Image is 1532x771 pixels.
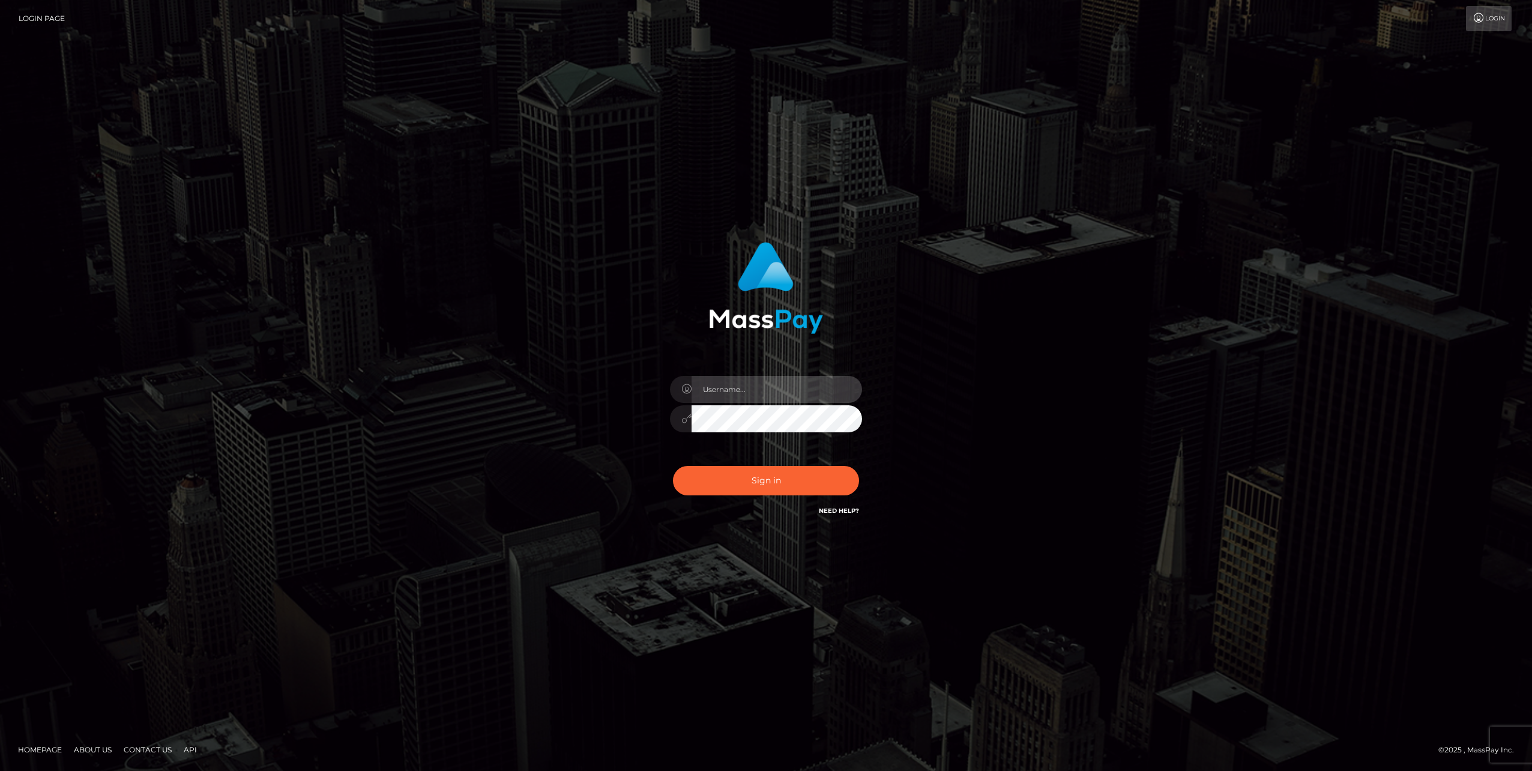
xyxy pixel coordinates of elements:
[1438,743,1523,757] div: © 2025 , MassPay Inc.
[19,6,65,31] a: Login Page
[13,740,67,759] a: Homepage
[819,507,859,515] a: Need Help?
[1466,6,1512,31] a: Login
[119,740,176,759] a: Contact Us
[69,740,116,759] a: About Us
[709,242,823,334] img: MassPay Login
[692,376,862,403] input: Username...
[673,466,859,495] button: Sign in
[179,740,202,759] a: API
